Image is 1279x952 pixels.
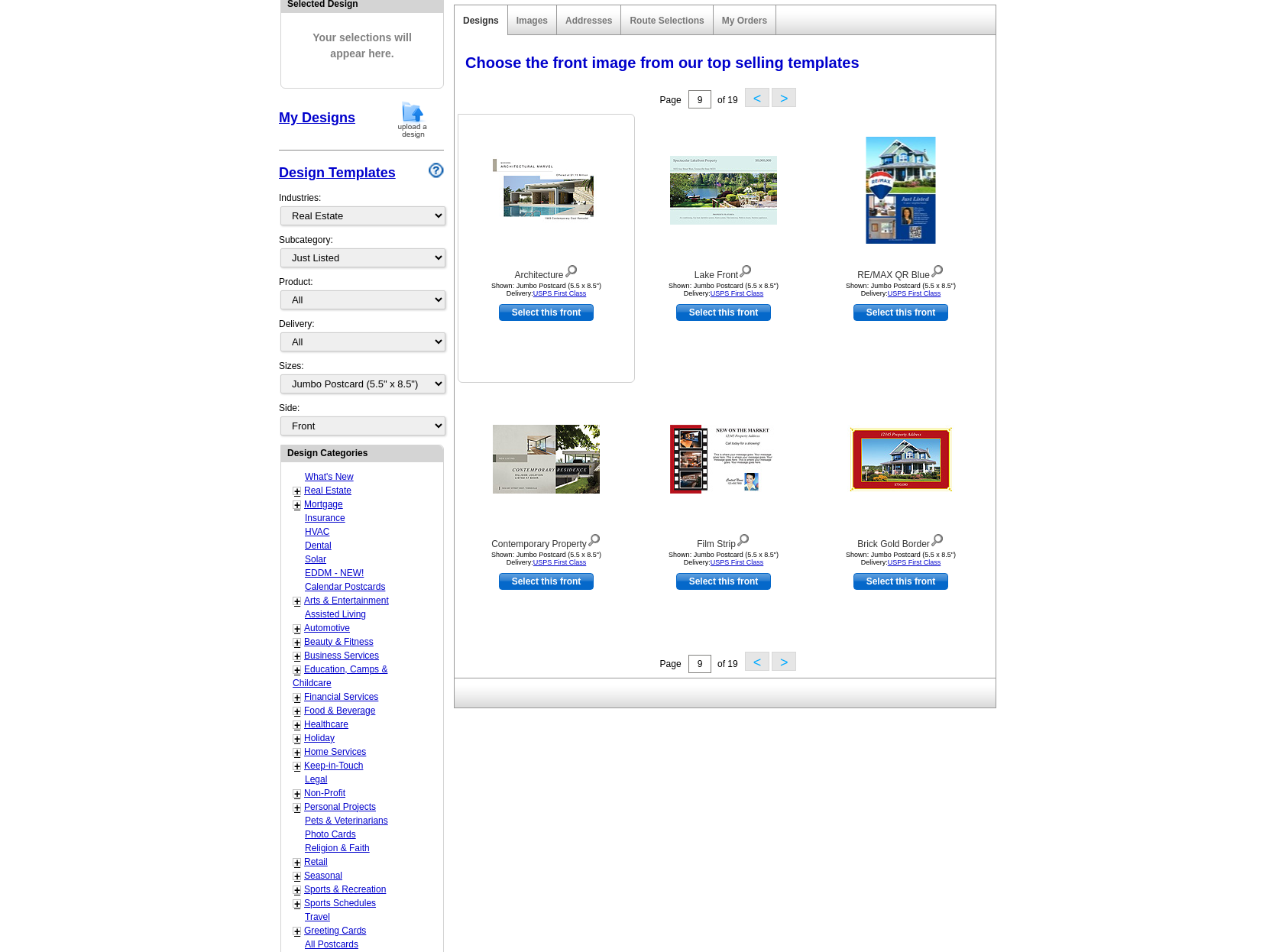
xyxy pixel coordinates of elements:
a: + [294,664,300,676]
div: Shown: Jumbo Postcard (5.5 x 8.5") Delivery: [817,551,985,566]
a: + [294,485,300,497]
a: Retail [304,856,328,867]
a: Images [516,15,548,26]
a: Non-Profit [304,788,345,798]
span: of 19 [717,659,738,669]
a: Seasonal [304,870,342,881]
a: Education, Camps & Childcare [293,664,387,688]
a: Personal Projects [304,801,376,812]
a: + [294,760,300,772]
a: + [294,870,300,882]
iframe: LiveChat chat widget [973,597,1279,952]
img: RE/MAX QR Blue [866,137,936,244]
div: Contemporary Property [462,530,630,551]
a: My Orders [722,15,767,26]
div: RE/MAX QR Blue [817,261,985,282]
a: USPS First Class [888,290,941,297]
a: Healthcare [304,719,348,730]
a: use this design [676,304,771,321]
a: use this design [499,304,594,321]
a: Travel [305,912,330,922]
a: + [294,636,300,649]
a: Keep-in-Touch [304,760,363,771]
a: My Designs [279,110,355,125]
div: Product: [279,275,444,317]
div: Subcategory: [279,233,444,275]
button: < [745,88,769,107]
a: + [294,623,300,635]
div: Shown: Jumbo Postcard (5.5 x 8.5") Delivery: [462,282,630,297]
a: + [294,746,300,759]
a: Designs [463,15,499,26]
a: Dental [305,540,332,551]
a: HVAC [305,526,329,537]
a: + [294,884,300,896]
button: > [772,88,796,107]
div: Shown: Jumbo Postcard (5.5 x 8.5") Delivery: [817,282,985,297]
span: of 19 [717,95,738,105]
div: Architecture [462,261,630,282]
a: Design Templates [279,165,396,180]
div: Delivery: [279,317,444,359]
a: + [294,595,300,607]
img: Brick Gold Border [847,425,954,494]
a: Solar [305,554,326,565]
div: Shown: Jumbo Postcard (5.5 x 8.5") Delivery: [462,551,630,566]
a: + [294,499,300,511]
a: All Postcards [305,939,358,950]
a: Route Selections [630,15,704,26]
div: Design Categories [281,445,443,460]
a: Sports & Recreation [304,884,386,895]
img: upload-design [393,100,432,139]
a: use this design [853,573,948,590]
a: + [294,801,300,814]
div: Brick Gold Border [817,530,985,551]
a: Financial Services [304,691,378,702]
div: Shown: Jumbo Postcard (5.5 x 8.5") Delivery: [639,282,808,297]
img: Architecture [493,156,600,225]
img: view design details [930,261,944,278]
a: Home Services [304,746,366,757]
a: Automotive [304,623,350,633]
div: Sizes: [279,359,444,401]
span: Page [660,659,682,669]
button: < [745,652,769,671]
a: use this design [499,573,594,590]
a: USPS First Class [711,290,764,297]
a: Addresses [565,15,612,26]
img: view design details [930,530,944,547]
button: > [772,652,796,671]
a: USPS First Class [711,559,764,566]
a: + [294,898,300,910]
span: Your selections will appear here. [293,15,432,77]
a: Holiday [304,733,335,743]
a: + [294,650,300,662]
a: + [294,788,300,800]
img: view design details [587,530,601,547]
a: Pets & Veterinarians [305,815,388,826]
div: Film Strip [639,530,808,551]
a: use this design [853,304,948,321]
a: Sports Schedules [304,898,376,908]
a: Arts & Entertainment [304,595,389,606]
img: Contemporary Property [493,425,600,494]
a: Mortgage [304,499,343,510]
a: Assisted Living [305,609,366,620]
a: USPS First Class [533,559,587,566]
a: Real Estate [304,485,351,496]
img: Lake Front [670,156,777,225]
a: EDDM - NEW! [305,568,364,578]
a: Photo Cards [305,829,356,840]
div: Lake Front [639,261,808,282]
div: Industries: [279,183,444,233]
img: view design details [564,261,578,278]
a: + [294,705,300,717]
img: view design details [738,261,753,278]
a: + [294,719,300,731]
a: Food & Beverage [304,705,375,716]
a: + [294,856,300,869]
a: What's New [305,471,354,482]
a: + [294,925,300,937]
div: Shown: Jumbo Postcard (5.5 x 8.5") Delivery: [639,551,808,566]
a: Business Services [304,650,379,661]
